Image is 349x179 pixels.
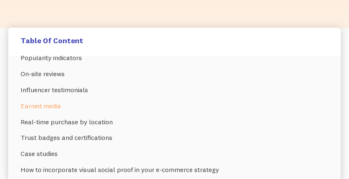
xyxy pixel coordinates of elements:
a: Case studies [21,146,328,162]
a: Trust badges and certifications [21,130,328,146]
a: Popularity indicators [21,50,328,66]
a: How to incorporate visual social proof in your e-commerce strategy [21,162,328,178]
a: On-site reviews [21,66,328,82]
a: Influencer testimonials [21,82,328,98]
a: Earned media [21,98,328,114]
h5: Table Of Content [21,36,328,45]
a: Real-time purchase by location [21,114,328,130]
